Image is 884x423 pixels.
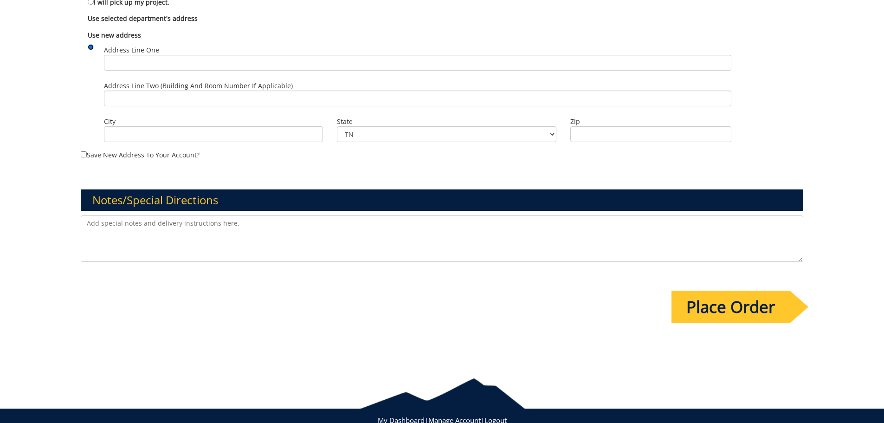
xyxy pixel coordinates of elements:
input: Address Line Two (Building and Room Number if applicable) [104,91,731,106]
label: Zip [570,117,731,126]
b: Use selected department's address [88,14,198,23]
label: Address Line Two (Building and Room Number if applicable) [104,81,731,106]
input: Zip [570,126,731,142]
label: City [104,117,323,126]
input: Save new address to your account? [81,151,87,157]
label: State [337,117,556,126]
input: Address Line One [104,55,731,71]
input: Place Order [671,291,790,323]
label: Address Line One [104,46,731,71]
h3: Notes/Special Directions [81,189,804,211]
b: Use new address [88,31,141,39]
input: City [104,126,323,142]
